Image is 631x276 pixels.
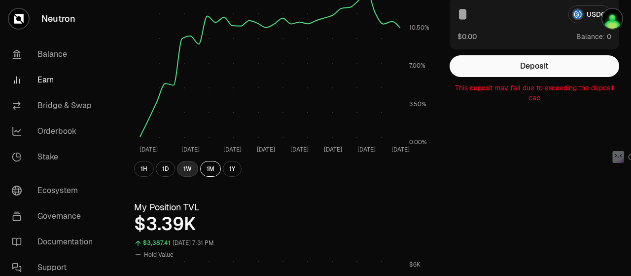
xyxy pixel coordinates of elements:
button: 1M [200,161,221,177]
tspan: [DATE] [181,146,200,154]
a: Balance [4,41,106,67]
a: Bridge & Swap [4,93,106,118]
a: Ecosystem [4,178,106,203]
a: Documentation [4,229,106,255]
tspan: 7.00% [409,62,425,70]
a: Earn [4,67,106,93]
tspan: 3.50% [409,100,426,108]
p: This deposit may fail due to exceeding the deposit cap [450,83,619,103]
button: 1H [134,161,154,177]
button: 1D [156,161,175,177]
tspan: [DATE] [257,146,275,154]
tspan: $6K [409,261,421,269]
tspan: [DATE] [140,146,158,154]
tspan: 10.50% [409,24,429,32]
img: Kycka wallet [602,9,622,29]
span: Hold Value [144,251,174,259]
h3: My Position TVL [134,200,430,214]
tspan: [DATE] [357,146,376,154]
button: 1Y [223,161,242,177]
button: Deposit [450,55,619,77]
button: $0.00 [457,31,477,41]
a: Stake [4,144,106,170]
a: Governance [4,203,106,229]
div: [DATE] 7:31 PM [173,237,214,249]
tspan: [DATE] [324,146,342,154]
button: 1W [177,161,198,177]
tspan: 0.00% [409,138,427,146]
tspan: [DATE] [290,146,309,154]
tspan: [DATE] [223,146,242,154]
div: $3.39K [134,214,430,234]
a: Orderbook [4,118,106,144]
div: $3,387.41 [143,237,171,249]
tspan: [DATE] [391,146,410,154]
